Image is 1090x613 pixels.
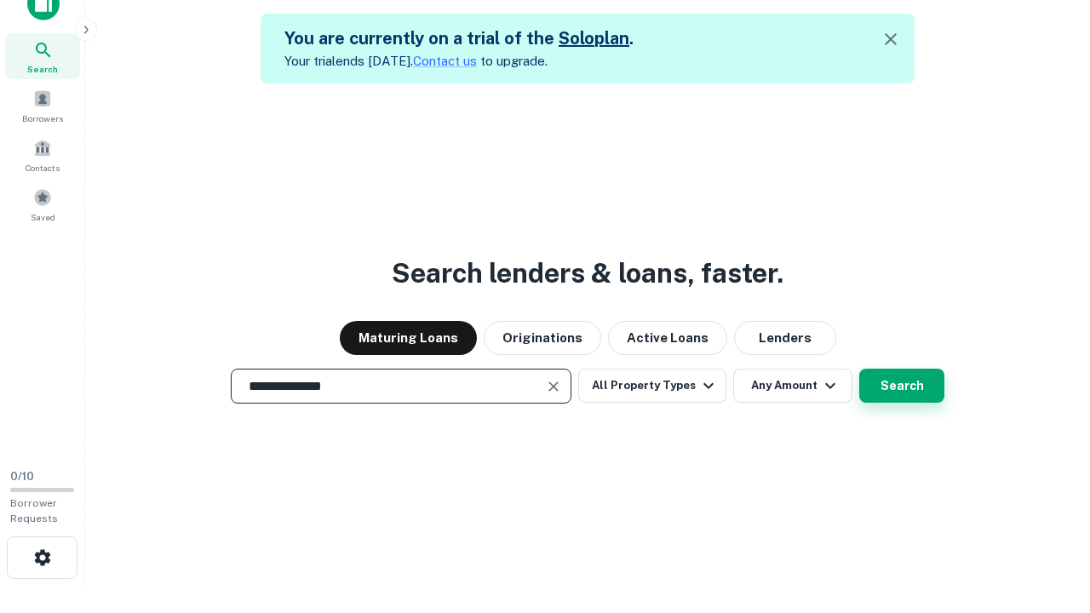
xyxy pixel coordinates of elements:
[284,51,634,72] p: Your trial ends [DATE]. to upgrade.
[10,497,58,524] span: Borrower Requests
[734,321,836,355] button: Lenders
[559,28,629,49] a: Soloplan
[284,26,634,51] h5: You are currently on a trial of the .
[733,369,852,403] button: Any Amount
[5,83,80,129] a: Borrowers
[5,33,80,79] a: Search
[859,369,944,403] button: Search
[27,62,58,76] span: Search
[578,369,726,403] button: All Property Types
[5,181,80,227] a: Saved
[31,210,55,224] span: Saved
[484,321,601,355] button: Originations
[608,321,727,355] button: Active Loans
[10,470,34,483] span: 0 / 10
[413,54,477,68] a: Contact us
[392,253,783,294] h3: Search lenders & loans, faster.
[1005,477,1090,559] iframe: Chat Widget
[22,112,63,125] span: Borrowers
[5,132,80,178] a: Contacts
[26,161,60,175] span: Contacts
[340,321,477,355] button: Maturing Loans
[542,375,565,398] button: Clear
